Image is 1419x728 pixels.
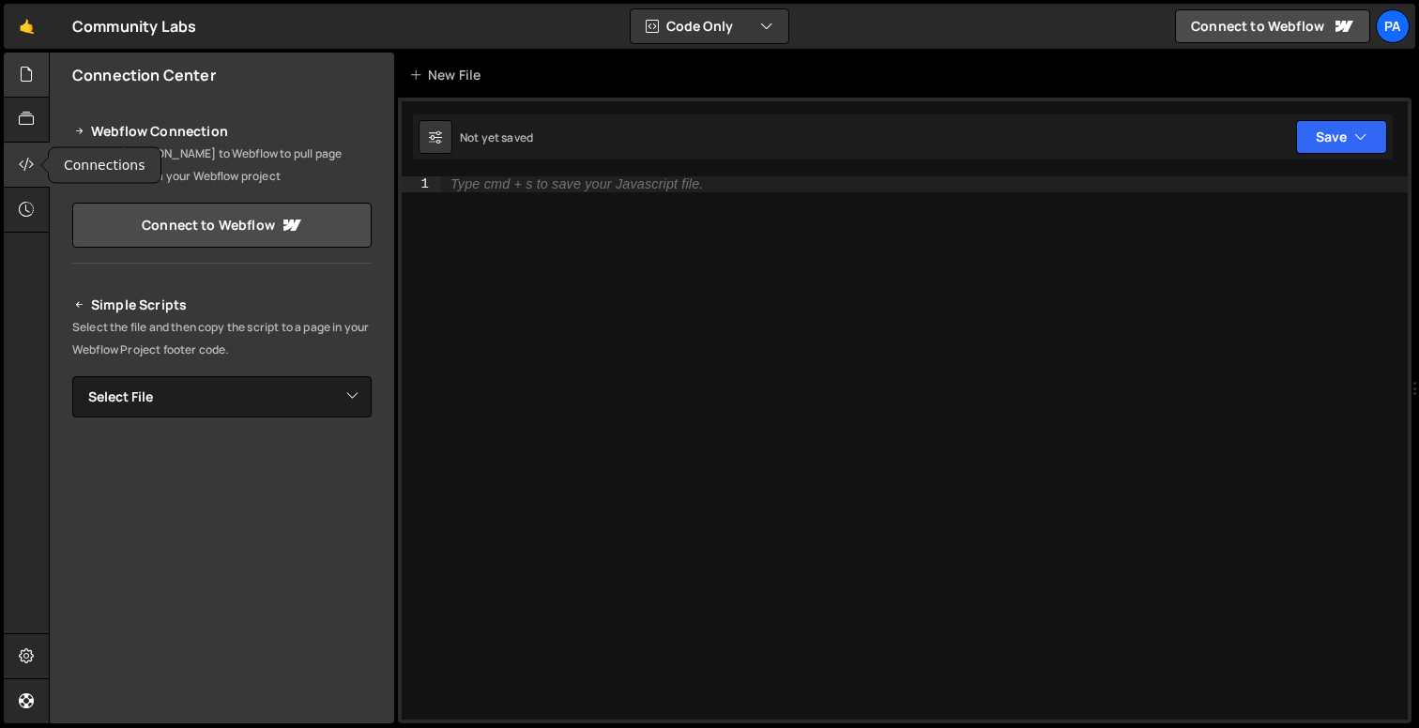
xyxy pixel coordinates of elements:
button: Save [1296,120,1387,154]
p: Connect [PERSON_NAME] to Webflow to pull page information from your Webflow project [72,143,372,188]
a: Connect to Webflow [1175,9,1370,43]
iframe: YouTube video player [72,448,374,617]
a: Pa [1376,9,1410,43]
div: 1 [402,176,441,192]
div: Connections [49,148,160,183]
div: Type cmd + s to save your Javascript file. [450,177,703,191]
h2: Connection Center [72,65,216,85]
a: 🤙 [4,4,50,49]
a: Connect to Webflow [72,203,372,248]
p: Select the file and then copy the script to a page in your Webflow Project footer code. [72,316,372,361]
div: New File [409,66,488,84]
div: Community Labs [72,15,196,38]
button: Code Only [631,9,788,43]
h2: Simple Scripts [72,294,372,316]
div: Not yet saved [460,129,533,145]
h2: Webflow Connection [72,120,372,143]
